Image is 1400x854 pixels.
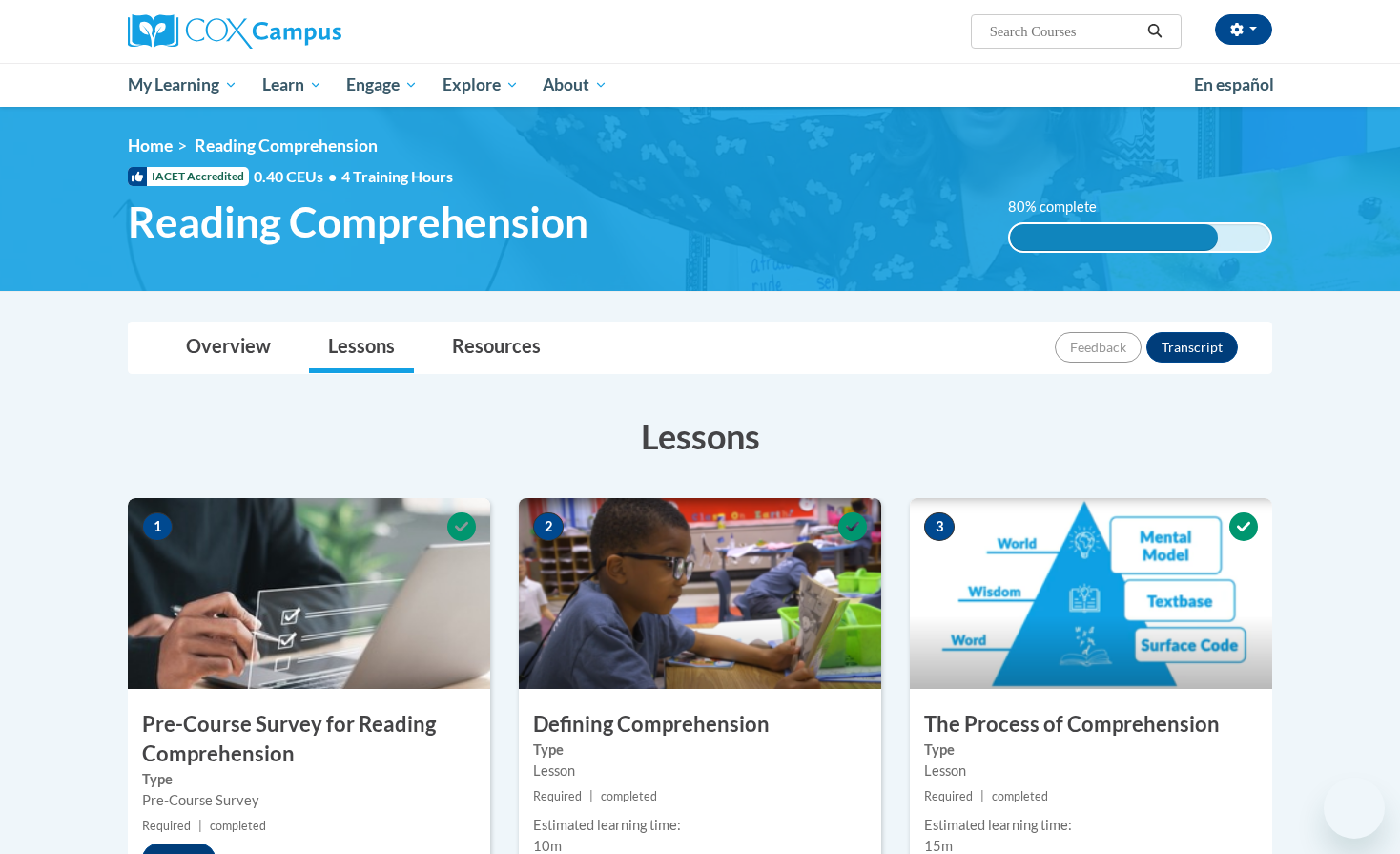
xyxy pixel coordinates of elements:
span: completed [992,789,1048,803]
a: My Learning [115,63,250,107]
button: Transcript [1146,332,1238,363]
span: | [589,789,593,803]
a: Lessons [309,323,414,373]
img: Course Image [519,498,881,689]
span: Required [924,789,973,803]
span: 0.40 CEUs [254,166,341,187]
span: 15m [924,838,953,854]
span: About [543,73,607,96]
div: Lesson [533,760,867,781]
span: completed [210,819,266,833]
a: About [531,63,621,107]
img: Cox Campus [128,14,341,49]
h3: Defining Comprehension [519,710,881,739]
div: Pre-Course Survey [142,790,476,811]
input: Search Courses [988,20,1141,43]
span: Engage [346,73,418,96]
span: 3 [924,512,955,541]
iframe: Button to launch messaging window [1324,778,1385,839]
a: Cox Campus [128,14,490,49]
span: Learn [262,73,322,96]
span: • [328,167,337,185]
div: Estimated learning time: [533,815,867,836]
button: Search [1141,20,1169,43]
button: Feedback [1055,332,1142,363]
label: Type [533,739,867,760]
h3: Pre-Course Survey for Reading Comprehension [128,710,490,769]
a: Resources [433,323,560,373]
div: 80% complete [1010,224,1219,251]
h3: Lessons [128,412,1272,460]
label: 80% complete [1008,197,1118,218]
a: En español [1182,65,1287,105]
span: | [980,789,984,803]
span: Required [142,819,191,833]
a: Home [128,135,173,156]
div: Main menu [99,63,1301,107]
img: Course Image [128,498,490,689]
span: 1 [142,512,173,541]
span: 4 Training Hours [341,167,453,185]
a: Explore [430,63,531,107]
a: Overview [167,323,290,373]
span: Explore [443,73,519,96]
button: Account Settings [1215,14,1272,45]
span: Reading Comprehension [195,135,378,156]
a: Engage [334,63,430,107]
div: Lesson [924,760,1258,781]
span: 10m [533,838,562,854]
label: Type [142,769,476,790]
span: IACET Accredited [128,167,249,186]
span: 2 [533,512,564,541]
span: My Learning [128,73,237,96]
h3: The Process of Comprehension [910,710,1272,739]
img: Course Image [910,498,1272,689]
span: Required [533,789,582,803]
a: Learn [250,63,335,107]
span: Reading Comprehension [128,197,588,247]
span: completed [601,789,657,803]
span: En español [1194,74,1274,94]
label: Type [924,739,1258,760]
span: | [198,819,202,833]
div: Estimated learning time: [924,815,1258,836]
